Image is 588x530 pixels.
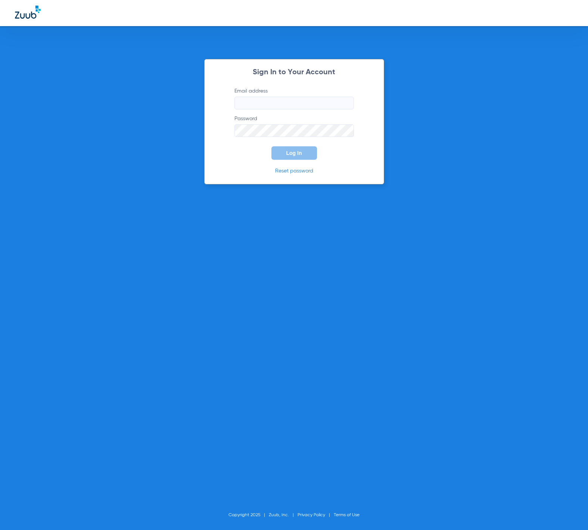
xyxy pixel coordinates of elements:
h2: Sign In to Your Account [223,69,365,76]
a: Privacy Policy [298,513,325,517]
button: Log In [271,146,317,160]
iframe: Chat Widget [551,494,588,530]
li: Zuub, Inc. [269,511,298,519]
span: Log In [286,150,302,156]
label: Password [234,115,354,137]
li: Copyright 2025 [228,511,269,519]
input: Password [234,124,354,137]
a: Reset password [275,168,313,174]
input: Email address [234,97,354,109]
a: Terms of Use [334,513,360,517]
label: Email address [234,87,354,109]
img: Zuub Logo [15,6,41,19]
